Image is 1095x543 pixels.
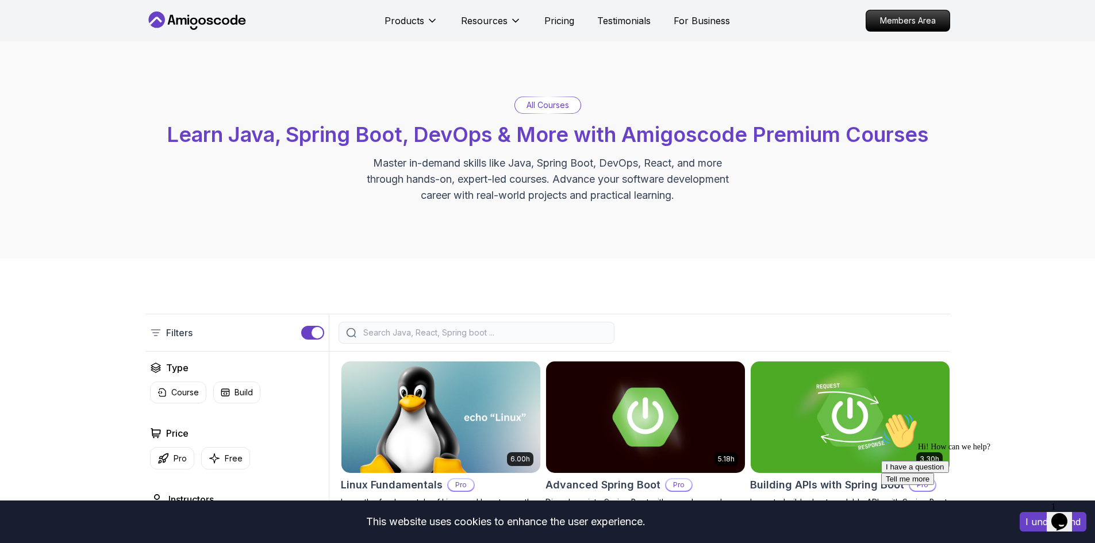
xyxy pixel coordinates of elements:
h2: Price [166,426,189,440]
p: 6.00h [510,455,530,464]
a: Linux Fundamentals card6.00hLinux FundamentalsProLearn the fundamentals of Linux and how to use t... [341,361,541,519]
p: Course [171,387,199,398]
input: Search Java, React, Spring boot ... [361,327,607,338]
h2: Linux Fundamentals [341,477,443,493]
p: 5.18h [718,455,735,464]
button: Pro [150,447,194,469]
a: Building APIs with Spring Boot card3.30hBuilding APIs with Spring BootProLearn to build robust, s... [750,361,950,531]
a: Advanced Spring Boot card5.18hAdvanced Spring BootProDive deep into Spring Boot with our advanced... [545,361,746,531]
img: Advanced Spring Boot card [546,361,745,473]
a: For Business [674,14,730,28]
p: Learn to build robust, scalable APIs with Spring Boot, mastering REST principles, JSON handling, ... [750,496,950,531]
p: Resources [461,14,508,28]
img: Linux Fundamentals card [341,361,540,473]
div: 👋Hi! How can we help?I have a questionTell me more [5,5,212,77]
button: Tell me more [5,65,57,77]
iframe: chat widget [877,408,1084,491]
span: Learn Java, Spring Boot, DevOps & More with Amigoscode Premium Courses [167,122,928,147]
p: Pro [666,479,691,491]
p: Dive deep into Spring Boot with our advanced course, designed to take your skills from intermedia... [545,496,746,531]
button: Course [150,382,206,403]
a: Pricing [544,14,574,28]
p: Pro [174,453,187,464]
button: Products [385,14,438,37]
div: This website uses cookies to enhance the user experience. [9,509,1002,534]
h2: Building APIs with Spring Boot [750,477,904,493]
p: Filters [166,326,193,340]
a: Testimonials [597,14,651,28]
button: Resources [461,14,521,37]
p: Learn the fundamentals of Linux and how to use the command line [341,496,541,519]
p: Build [235,387,253,398]
h2: Advanced Spring Boot [545,477,660,493]
p: Members Area [866,10,950,31]
iframe: chat widget [1047,497,1084,532]
p: Free [225,453,243,464]
span: Hi! How can we help? [5,34,114,43]
button: Accept cookies [1020,512,1086,532]
h2: Type [166,361,189,375]
h2: Instructors [168,492,214,506]
p: Master in-demand skills like Java, Spring Boot, DevOps, React, and more through hands-on, expert-... [355,155,741,203]
p: All Courses [527,99,569,111]
img: Building APIs with Spring Boot card [751,361,950,473]
p: Products [385,14,424,28]
p: Pro [448,479,474,491]
img: :wave: [5,5,41,41]
a: Members Area [866,10,950,32]
button: Free [201,447,250,469]
button: I have a question [5,53,72,65]
button: Build [213,382,260,403]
